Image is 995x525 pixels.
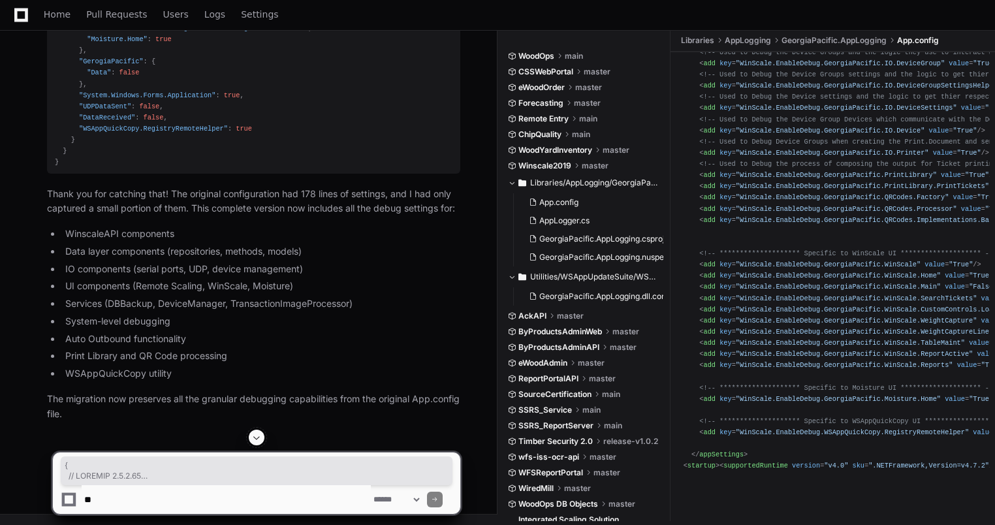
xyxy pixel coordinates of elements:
[969,395,993,403] span: "True"
[61,227,460,242] li: WinscaleAPI components
[582,161,608,171] span: master
[945,283,965,291] span: value
[736,149,929,157] span: "WinScale.EnableDebug.GeorgiaPacific.IO.Printer"
[703,205,715,213] span: add
[292,24,309,32] span: true
[603,145,629,155] span: master
[163,10,189,18] span: Users
[933,149,953,157] span: value
[703,294,715,302] span: add
[518,145,592,155] span: WoodYardInventory
[957,149,981,157] span: "True"
[736,294,977,302] span: "WinScale.EnableDebug.GeorgiaPacific.WinScale.SearchTickets"
[736,362,953,370] span: "WinScale.EnableDebug.GeorgiaPacific.WinScale.Reports"
[719,261,731,268] span: key
[957,362,977,370] span: value
[945,272,965,280] span: value
[111,69,115,76] span: :
[47,392,460,422] p: The migration now preserves all the granular debugging capabilities from the original App.config ...
[703,395,715,403] span: add
[604,421,622,431] span: main
[240,91,244,99] span: ,
[204,10,225,18] span: Logs
[83,46,87,54] span: ,
[55,158,59,166] span: }
[61,244,460,259] li: Data layer components (repositories, methods, models)
[703,428,715,436] span: add
[719,428,731,436] span: key
[518,114,569,124] span: Remote Entry
[736,428,969,436] span: "WinScale.EnableDebug.WSAppQuickCopy.RegistryRemoteHelper"
[612,326,639,337] span: master
[719,59,731,67] span: key
[719,216,731,224] span: key
[518,269,526,285] svg: Directory
[719,127,731,135] span: key
[703,317,715,325] span: add
[736,261,921,268] span: "WinScale.EnableDebug.GeorgiaPacific.WinScale"
[719,283,731,291] span: key
[703,216,715,224] span: add
[736,127,925,135] span: "WinScale.EnableDebug.GeorgiaPacific.IO.Device"
[953,194,973,202] span: value
[539,215,590,226] span: AppLogger.cs
[719,194,731,202] span: key
[224,91,240,99] span: true
[144,57,148,65] span: :
[79,114,135,121] span: "DataReceived"
[969,339,989,347] span: value
[736,194,949,202] span: "WinScale.EnableDebug.GeorgiaPacific.QRCodes.Factory"
[61,279,460,294] li: UI components (Remote Scaling, WinScale, Moisture)
[736,205,957,213] span: "WinScale.EnableDebug.GeorgiaPacific.QRCodes.Processor"
[719,294,731,302] span: key
[518,98,563,108] span: Forecasting
[518,175,526,191] svg: Directory
[65,460,449,481] span: { // LOREMIP 2.5.2.65 "DolOrsit": { "Ametcon": { "AdipisCingeLitseddoeiusm": tempo, "IncidIduntut...
[589,374,616,384] span: master
[508,172,661,193] button: Libraries/AppLogging/GeorgiaPacific.AppLogging
[953,127,977,135] span: "True"
[699,149,989,157] span: < = = />
[518,326,602,337] span: ByProductsAdminWeb
[159,103,163,110] span: ,
[736,317,977,325] span: "WinScale.EnableDebug.GeorgiaPacific.WinScale.WeightCapture"
[530,178,661,188] span: Libraries/AppLogging/GeorgiaPacific.AppLogging
[144,114,164,121] span: false
[44,10,71,18] span: Home
[236,125,252,133] span: true
[961,205,981,213] span: value
[518,421,593,431] span: SSRS_ReportServer
[139,103,159,110] span: false
[782,35,887,46] span: GeorgiaPacific.AppLogging
[539,291,675,302] span: GeorgiaPacific.AppLogging.dll.config
[703,306,715,313] span: add
[565,51,583,61] span: main
[518,311,546,321] span: AckAPI
[973,428,993,436] span: value
[719,362,731,370] span: key
[736,59,945,67] span: "WinScale.EnableDebug.GeorgiaPacific.IO.DeviceGroup"
[719,171,731,179] span: key
[736,171,937,179] span: "WinScale.EnableDebug.GeorgiaPacific.PrintLibrary"
[924,261,945,268] span: value
[929,127,949,135] span: value
[703,328,715,336] span: add
[703,362,715,370] span: add
[719,395,731,403] span: key
[736,395,941,403] span: "WinScale.EnableDebug.GeorgiaPacific.Moisture.Home"
[681,35,714,46] span: Libraries
[703,59,715,67] span: add
[284,24,288,32] span: :
[941,171,961,179] span: value
[131,103,135,110] span: :
[719,205,731,213] span: key
[575,82,602,93] span: master
[719,328,731,336] span: key
[79,91,215,99] span: "System.Windows.Forms.Application"
[736,283,941,291] span: "WinScale.EnableDebug.GeorgiaPacific.WinScale.Main"
[518,389,592,400] span: SourceCertification
[703,82,715,89] span: add
[719,104,731,112] span: key
[539,252,669,262] span: GeorgiaPacific.AppLogging.nuspec
[736,104,957,112] span: "WinScale.EnableDebug.GeorgiaPacific.IO.DeviceSettings"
